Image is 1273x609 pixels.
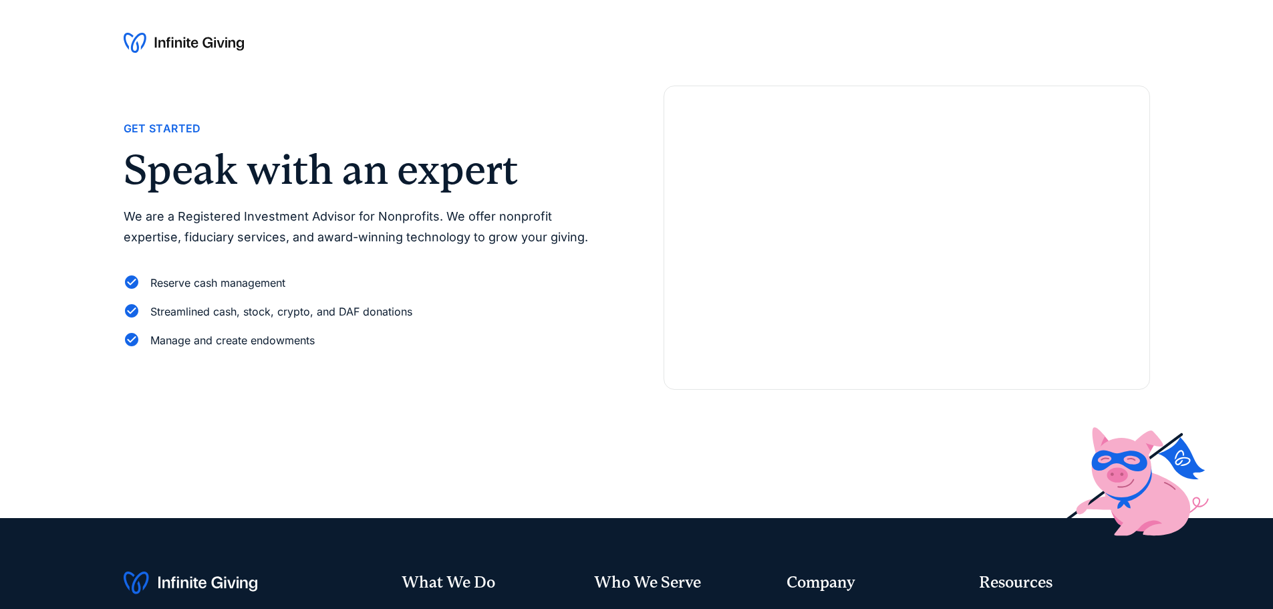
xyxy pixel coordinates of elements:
div: Reserve cash management [150,274,285,292]
iframe: Form 0 [686,129,1128,368]
div: Resources [979,572,1150,594]
p: We are a Registered Investment Advisor for Nonprofits. We offer nonprofit expertise, fiduciary se... [124,207,610,247]
div: What We Do [402,572,573,594]
div: Company [787,572,958,594]
h2: Speak with an expert [124,149,610,191]
div: Streamlined cash, stock, crypto, and DAF donations [150,303,412,321]
div: Manage and create endowments [150,332,315,350]
div: Get Started [124,120,201,138]
div: Who We Serve [594,572,765,594]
